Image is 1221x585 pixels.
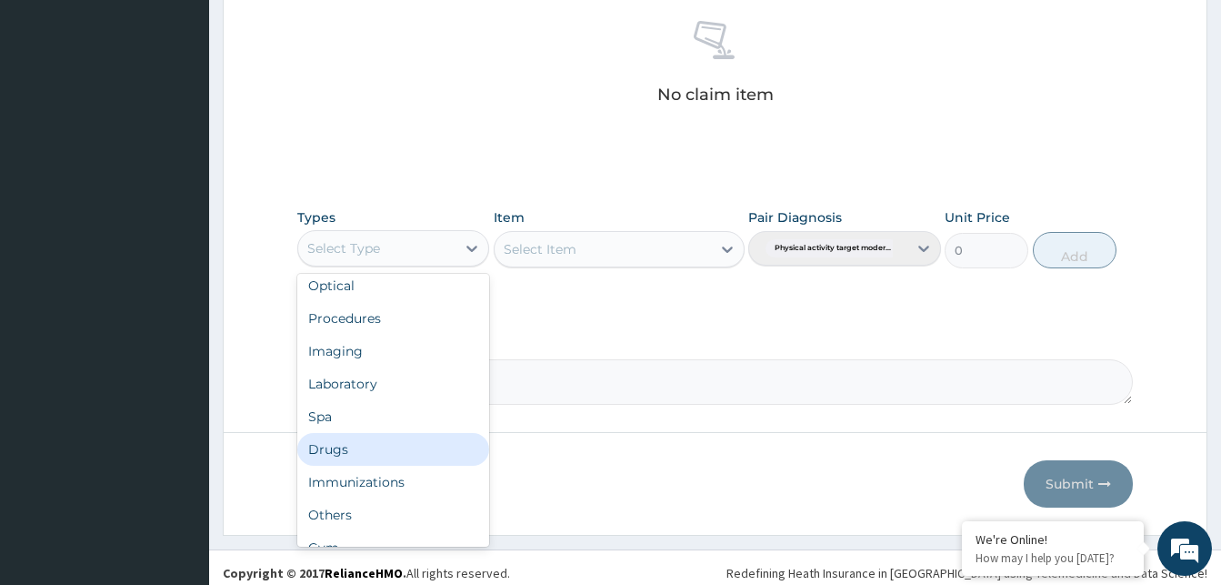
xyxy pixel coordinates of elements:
div: Spa [297,400,489,433]
a: RelianceHMO [325,565,403,581]
div: Optical [297,269,489,302]
div: Laboratory [297,368,489,400]
div: Procedures [297,302,489,335]
div: Chat with us now [95,102,305,126]
div: Imaging [297,335,489,368]
p: How may I help you today? [976,550,1130,566]
button: Submit [1024,460,1133,508]
button: Add [1033,232,1116,268]
div: Select Type [307,239,380,257]
span: We're online! [105,177,251,360]
p: No claim item [657,86,774,104]
div: Gym [297,531,489,564]
label: Unit Price [945,208,1010,227]
label: Types [297,210,335,226]
label: Pair Diagnosis [748,208,842,227]
div: Minimize live chat window [298,9,342,53]
img: d_794563401_company_1708531726252_794563401 [34,91,74,136]
label: Item [494,208,525,227]
div: Redefining Heath Insurance in [GEOGRAPHIC_DATA] using Telemedicine and Data Science! [726,564,1207,582]
div: Immunizations [297,466,489,499]
div: Drugs [297,433,489,466]
div: We're Online! [976,531,1130,548]
label: Comment [297,334,1133,349]
textarea: Type your message and hit 'Enter' [9,391,346,455]
div: Others [297,499,489,531]
strong: Copyright © 2017 . [223,565,406,581]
